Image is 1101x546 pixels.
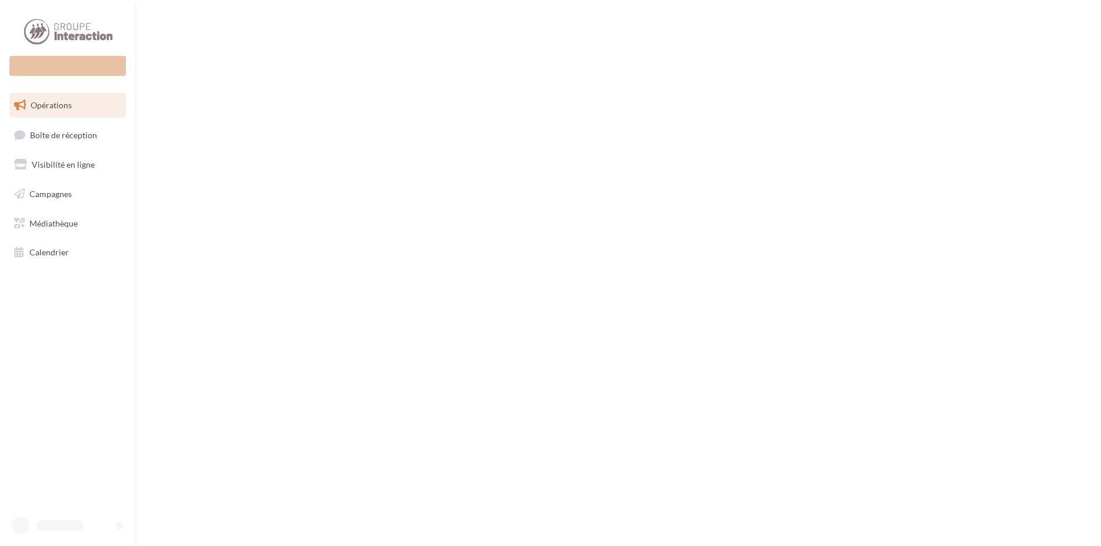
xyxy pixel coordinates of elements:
[7,93,128,118] a: Opérations
[29,189,72,199] span: Campagnes
[7,122,128,148] a: Boîte de réception
[32,159,95,169] span: Visibilité en ligne
[31,100,72,110] span: Opérations
[7,211,128,236] a: Médiathèque
[7,240,128,265] a: Calendrier
[29,218,78,228] span: Médiathèque
[7,152,128,177] a: Visibilité en ligne
[30,129,97,139] span: Boîte de réception
[29,247,69,257] span: Calendrier
[7,182,128,207] a: Campagnes
[9,56,126,76] div: Nouvelle campagne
